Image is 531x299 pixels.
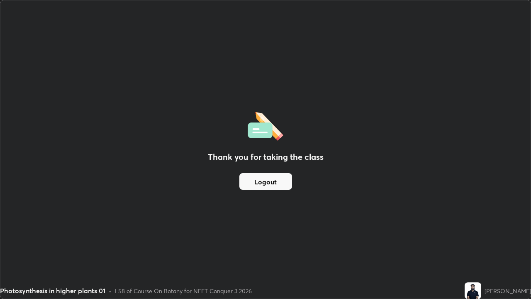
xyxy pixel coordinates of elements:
img: 030e5b4cae10478b83d40f320708acab.jpg [465,282,481,299]
div: • [109,287,112,295]
img: offlineFeedback.1438e8b3.svg [248,109,283,141]
div: L58 of Course On Botany for NEET Conquer 3 2026 [115,287,252,295]
div: [PERSON_NAME] [485,287,531,295]
button: Logout [239,173,292,190]
h2: Thank you for taking the class [208,151,324,163]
